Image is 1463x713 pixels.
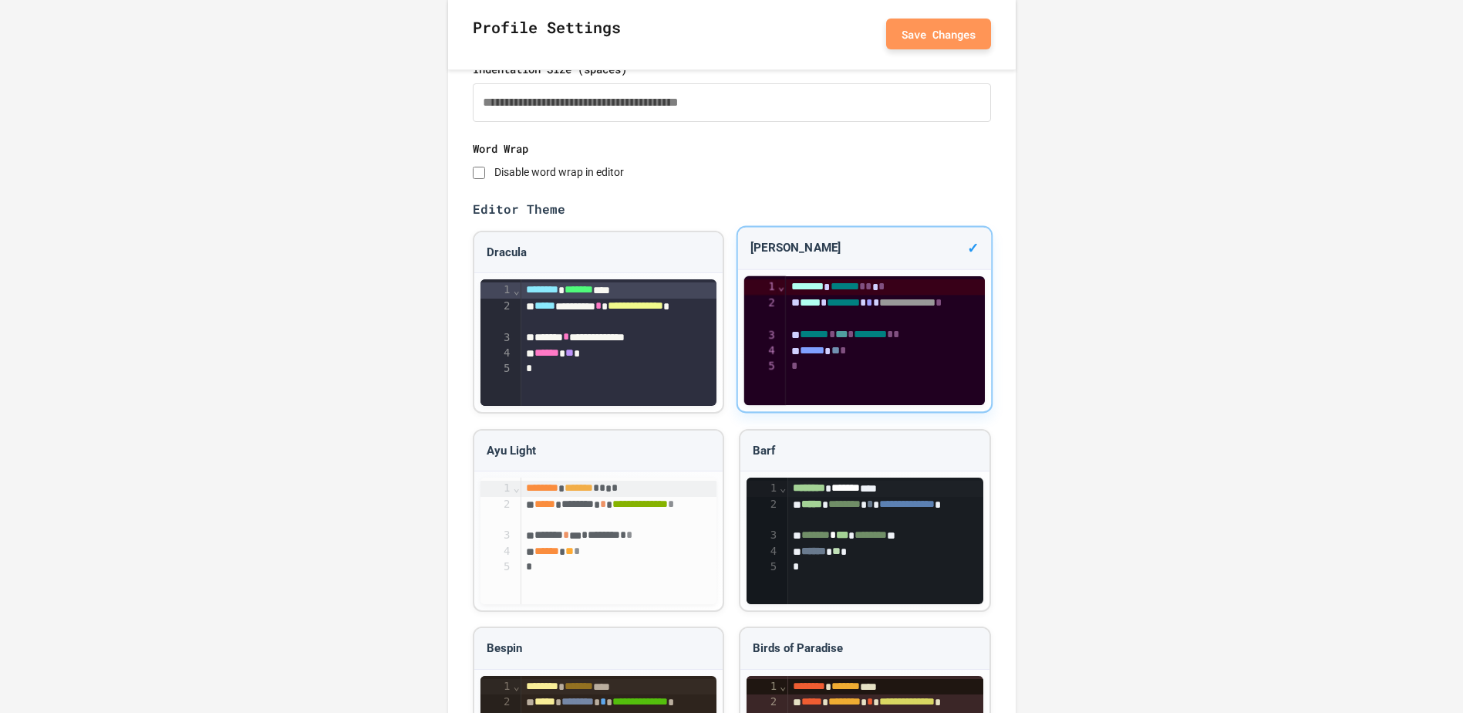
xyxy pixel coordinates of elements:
[740,628,989,670] div: Birds of Paradise
[747,528,779,543] div: 3
[744,327,777,343] div: 3
[474,628,723,670] div: Bespin
[513,482,521,494] span: Fold line
[480,497,513,529] div: 2
[747,679,779,694] div: 1
[474,431,723,472] div: Ayu Light
[740,431,989,472] div: Barf
[480,528,513,543] div: 3
[738,228,992,270] div: [PERSON_NAME]
[473,15,621,54] h2: Profile Settings
[747,559,779,575] div: 5
[744,279,777,295] div: 1
[473,140,991,157] label: Word Wrap
[747,481,779,496] div: 1
[480,361,513,377] div: 5
[886,19,991,49] button: Save Changes
[513,680,521,692] span: Fold line
[777,280,786,292] span: Fold line
[480,559,513,575] div: 5
[480,679,513,694] div: 1
[473,200,991,218] label: Editor Theme
[480,282,513,298] div: 1
[779,680,787,692] span: Fold line
[494,166,624,178] label: Disable word wrap in editor
[474,232,723,274] div: Dracula
[480,330,513,346] div: 3
[747,497,779,529] div: 2
[747,544,779,559] div: 4
[480,544,513,559] div: 4
[480,481,513,496] div: 1
[513,284,521,296] span: Fold line
[779,482,787,494] span: Fold line
[744,359,777,375] div: 5
[480,346,513,361] div: 4
[744,343,777,359] div: 4
[480,299,513,330] div: 2
[744,295,777,327] div: 2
